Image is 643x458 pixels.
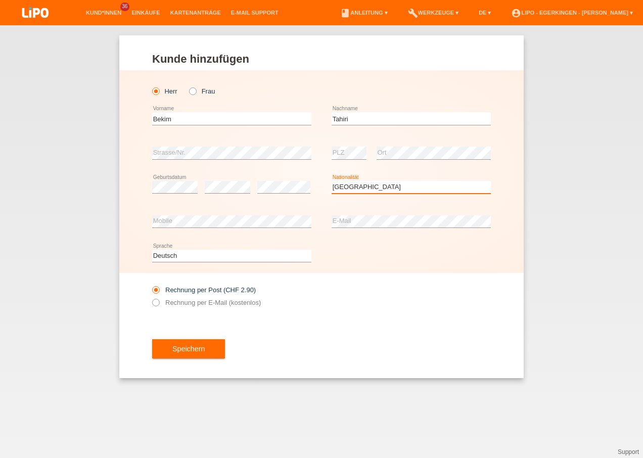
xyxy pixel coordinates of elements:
[81,10,126,16] a: Kund*innen
[152,339,225,358] button: Speichern
[152,53,491,65] h1: Kunde hinzufügen
[408,8,418,18] i: build
[126,10,165,16] a: Einkäufe
[120,3,129,11] span: 36
[511,8,521,18] i: account_circle
[403,10,464,16] a: buildWerkzeuge ▾
[226,10,284,16] a: E-Mail Support
[189,87,215,95] label: Frau
[189,87,196,94] input: Frau
[10,21,61,28] a: LIPO pay
[152,299,261,306] label: Rechnung per E-Mail (kostenlos)
[152,87,177,95] label: Herr
[152,299,159,311] input: Rechnung per E-Mail (kostenlos)
[506,10,638,16] a: account_circleLIPO - Egerkingen - [PERSON_NAME] ▾
[340,8,350,18] i: book
[152,286,159,299] input: Rechnung per Post (CHF 2.90)
[474,10,496,16] a: DE ▾
[618,448,639,455] a: Support
[172,345,205,353] span: Speichern
[152,286,256,294] label: Rechnung per Post (CHF 2.90)
[165,10,226,16] a: Kartenanträge
[335,10,392,16] a: bookAnleitung ▾
[152,87,159,94] input: Herr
